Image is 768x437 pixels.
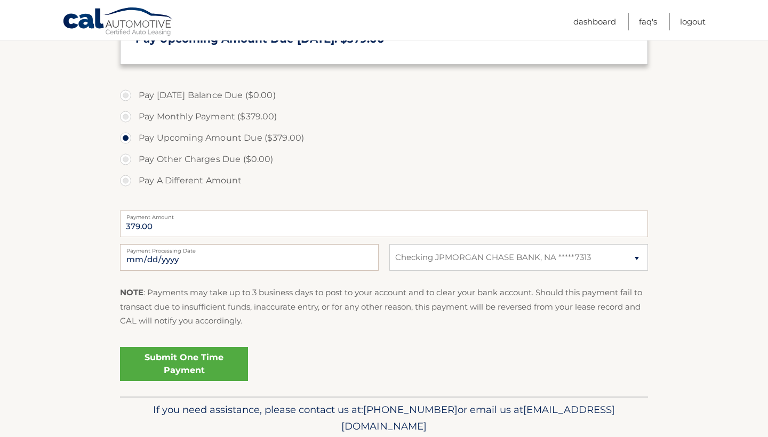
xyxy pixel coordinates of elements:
a: Dashboard [573,13,616,30]
label: Payment Processing Date [120,244,379,253]
label: Payment Amount [120,211,648,219]
input: Payment Date [120,244,379,271]
p: If you need assistance, please contact us at: or email us at [127,401,641,435]
a: Logout [680,13,706,30]
input: Payment Amount [120,211,648,237]
p: : Payments may take up to 3 business days to post to your account and to clear your bank account.... [120,286,648,328]
a: Cal Automotive [62,7,174,38]
a: FAQ's [639,13,657,30]
label: Pay Other Charges Due ($0.00) [120,149,648,170]
label: Pay A Different Amount [120,170,648,191]
label: Pay Monthly Payment ($379.00) [120,106,648,127]
a: Submit One Time Payment [120,347,248,381]
label: Pay Upcoming Amount Due ($379.00) [120,127,648,149]
strong: NOTE [120,287,143,297]
label: Pay [DATE] Balance Due ($0.00) [120,85,648,106]
span: [PHONE_NUMBER] [363,403,458,416]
